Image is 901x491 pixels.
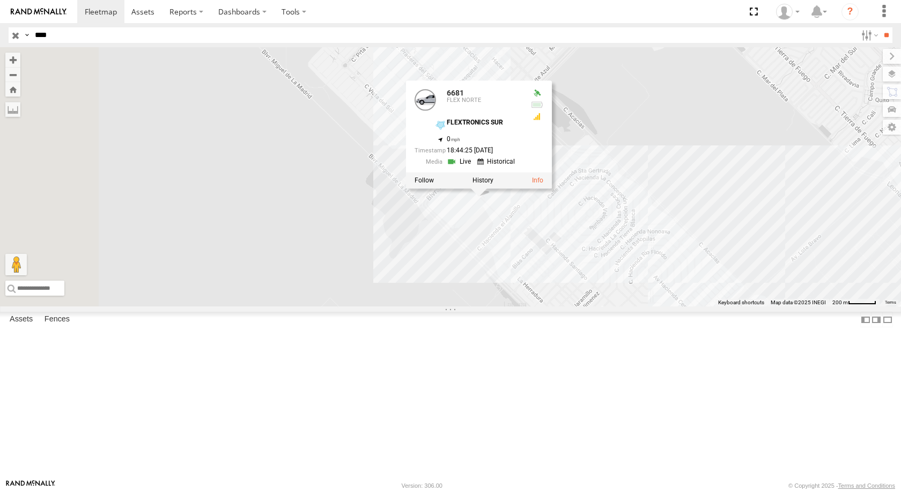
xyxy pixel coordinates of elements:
[530,100,543,109] div: No voltage information received from this device.
[447,157,474,167] a: View Live Media Streams
[838,482,895,489] a: Terms and Conditions
[447,135,460,143] span: 0
[402,482,442,489] div: Version: 306.00
[5,254,27,275] button: Drag Pegman onto the map to open Street View
[447,119,522,126] div: FLEXTRONICS SUR
[447,97,522,104] div: FLEX NORTE
[4,312,38,327] label: Assets
[860,312,871,327] label: Dock Summary Table to the Left
[5,102,20,117] label: Measure
[5,82,20,97] button: Zoom Home
[841,3,859,20] i: ?
[5,53,20,67] button: Zoom in
[883,120,901,135] label: Map Settings
[885,301,896,305] a: Terms
[530,112,543,121] div: GSM Signal = 3
[788,482,895,489] div: © Copyright 2025 -
[530,89,543,98] div: Valid GPS Fix
[472,176,493,184] label: View Asset History
[829,299,880,306] button: Map Scale: 200 m per 49 pixels
[771,299,826,305] span: Map data ©2025 INEGI
[532,176,543,184] a: View Asset Details
[718,299,764,306] button: Keyboard shortcuts
[39,312,75,327] label: Fences
[447,89,464,97] a: 6681
[477,157,518,167] a: View Historical Media Streams
[871,312,882,327] label: Dock Summary Table to the Right
[5,67,20,82] button: Zoom out
[832,299,848,305] span: 200 m
[11,8,67,16] img: rand-logo.svg
[415,89,436,111] a: View Asset Details
[882,312,893,327] label: Hide Summary Table
[6,480,55,491] a: Visit our Website
[23,27,31,43] label: Search Query
[415,147,522,154] div: Date/time of location update
[772,4,803,20] div: MANUEL HERNANDEZ
[857,27,880,43] label: Search Filter Options
[415,176,434,184] label: Realtime tracking of Asset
